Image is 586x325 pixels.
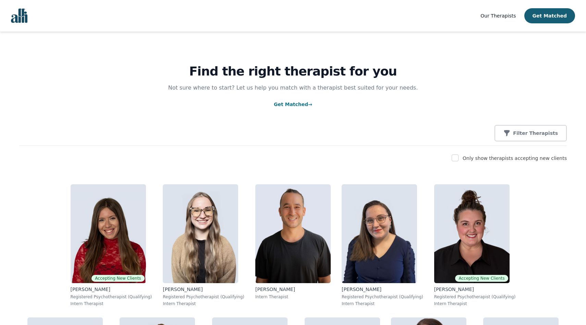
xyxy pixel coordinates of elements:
a: Kavon_Banejad[PERSON_NAME]Intern Therapist [250,179,336,312]
p: Intern Therapist [434,301,516,306]
button: Get Matched [524,8,575,23]
p: Intern Therapist [163,301,244,306]
label: Only show therapists accepting new clients [463,155,567,161]
p: [PERSON_NAME] [163,286,244,293]
span: → [308,102,312,107]
span: Accepting New Clients [455,275,508,282]
a: Alisha_LevineAccepting New Clients[PERSON_NAME]Registered Psychotherapist (Qualifying)Intern Ther... [65,179,158,312]
p: [PERSON_NAME] [71,286,152,293]
img: Faith_Woodley [163,184,238,283]
a: Our Therapists [480,12,516,20]
p: Registered Psychotherapist (Qualifying) [163,294,244,300]
span: Our Therapists [480,13,516,19]
img: Kavon_Banejad [255,184,331,283]
p: Registered Psychotherapist (Qualifying) [342,294,423,300]
a: Janelle_RushtonAccepting New Clients[PERSON_NAME]Registered Psychotherapist (Qualifying)Intern Th... [429,179,521,312]
p: Intern Therapist [342,301,423,306]
p: Registered Psychotherapist (Qualifying) [434,294,516,300]
p: [PERSON_NAME] [255,286,331,293]
img: alli logo [11,9,27,23]
button: Filter Therapists [495,125,567,141]
a: Get Matched [274,102,312,107]
a: Faith_Woodley[PERSON_NAME]Registered Psychotherapist (Qualifying)Intern Therapist [157,179,250,312]
p: Filter Therapists [513,130,558,137]
p: Intern Therapist [255,294,331,300]
img: Alisha_Levine [71,184,146,283]
p: Registered Psychotherapist (Qualifying) [71,294,152,300]
p: [PERSON_NAME] [342,286,423,293]
img: Janelle_Rushton [434,184,510,283]
p: Not sure where to start? Let us help you match with a therapist best suited for your needs. [161,84,425,92]
a: Vanessa_McCulloch[PERSON_NAME]Registered Psychotherapist (Qualifying)Intern Therapist [336,179,429,312]
p: [PERSON_NAME] [434,286,516,293]
img: Vanessa_McCulloch [342,184,417,283]
span: Accepting New Clients [91,275,144,282]
p: Intern Therapist [71,301,152,306]
h1: Find the right therapist for you [19,65,567,78]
